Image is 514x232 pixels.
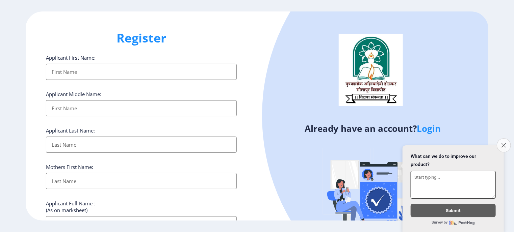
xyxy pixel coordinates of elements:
h4: Already have an account? [262,123,483,134]
input: Last Name [46,137,237,153]
input: Last Name [46,173,237,189]
h1: Register [46,30,237,46]
label: Applicant Full Name : (As on marksheet) [46,200,95,213]
a: Login [417,122,441,135]
label: Applicant Middle Name: [46,91,101,97]
img: logo [339,34,403,106]
label: Applicant Last Name: [46,127,95,134]
label: Applicant First Name: [46,54,96,61]
label: Mothers First Name: [46,164,93,170]
input: First Name [46,100,237,116]
input: First Name [46,64,237,80]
